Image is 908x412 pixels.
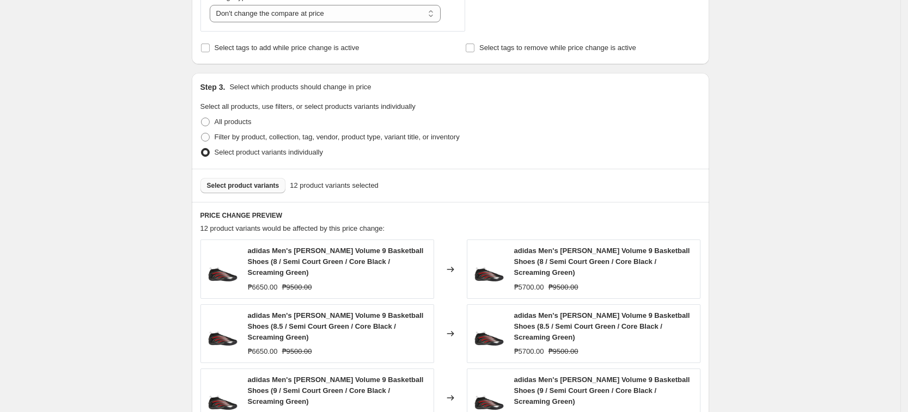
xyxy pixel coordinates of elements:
span: All products [215,118,252,126]
div: ₱6650.00 [248,282,278,293]
img: JH6483_1_FOOTWEAR_Photography_SideLateralCenterView_white_80x.png [473,317,505,350]
h6: PRICE CHANGE PREVIEW [200,211,700,220]
img: JH6483_1_FOOTWEAR_Photography_SideLateralCenterView_white_80x.png [473,253,505,286]
span: 12 product variants selected [290,180,379,191]
img: JH6483_1_FOOTWEAR_Photography_SideLateralCenterView_white_80x.png [206,253,239,286]
span: Select product variants individually [215,148,323,156]
span: Select tags to add while price change is active [215,44,359,52]
p: Select which products should change in price [229,82,371,93]
strike: ₱9500.00 [549,346,578,357]
span: adidas Men's [PERSON_NAME] Volume 9 Basketball Shoes (8.5 / Semi Court Green / Core Black / Screa... [248,311,424,341]
span: Select all products, use filters, or select products variants individually [200,102,416,110]
span: adidas Men's [PERSON_NAME] Volume 9 Basketball Shoes (9 / Semi Court Green / Core Black / Screami... [248,376,424,405]
span: adidas Men's [PERSON_NAME] Volume 9 Basketball Shoes (8 / Semi Court Green / Core Black / Screami... [514,247,690,276]
img: JH6483_1_FOOTWEAR_Photography_SideLateralCenterView_white_80x.png [206,317,239,350]
strike: ₱9500.00 [282,282,312,293]
h2: Step 3. [200,82,226,93]
span: 12 product variants would be affected by this price change: [200,224,385,232]
span: adidas Men's [PERSON_NAME] Volume 9 Basketball Shoes (9 / Semi Court Green / Core Black / Screami... [514,376,690,405]
span: Select tags to remove while price change is active [479,44,636,52]
strike: ₱9500.00 [282,346,312,357]
span: Select product variants [207,181,279,190]
div: ₱5700.00 [514,282,544,293]
div: ₱6650.00 [248,346,278,357]
span: Filter by product, collection, tag, vendor, product type, variant title, or inventory [215,133,460,141]
div: ₱5700.00 [514,346,544,357]
span: adidas Men's [PERSON_NAME] Volume 9 Basketball Shoes (8 / Semi Court Green / Core Black / Screami... [248,247,424,276]
button: Select product variants [200,178,286,193]
strike: ₱9500.00 [549,282,578,293]
span: adidas Men's [PERSON_NAME] Volume 9 Basketball Shoes (8.5 / Semi Court Green / Core Black / Screa... [514,311,690,341]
